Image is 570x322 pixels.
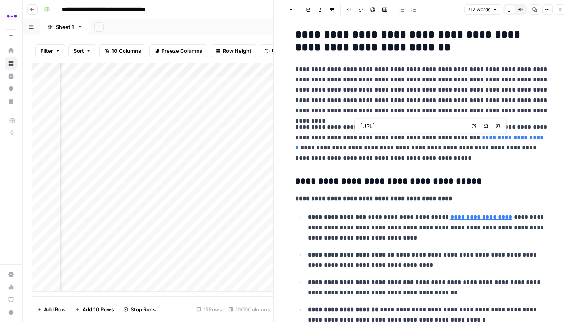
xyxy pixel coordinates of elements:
[211,44,256,57] button: Row Height
[223,47,251,55] span: Row Height
[5,9,19,23] img: Abacum Logo
[5,306,17,319] button: Help + Support
[99,44,146,57] button: 10 Columns
[68,44,96,57] button: Sort
[82,305,114,313] span: Add 10 Rows
[260,44,291,57] button: Undo
[40,19,89,35] a: Sheet 1
[161,47,202,55] span: Freeze Columns
[119,303,160,316] button: Stop Runs
[70,303,119,316] button: Add 10 Rows
[131,305,156,313] span: Stop Runs
[225,303,273,316] div: 10/10 Columns
[5,57,17,70] a: Browse
[5,95,17,108] a: Your Data
[464,4,501,15] button: 717 words
[5,70,17,82] a: Insights
[44,305,66,313] span: Add Row
[5,82,17,95] a: Opportunities
[74,47,84,55] span: Sort
[40,47,53,55] span: Filter
[32,303,70,316] button: Add Row
[56,23,74,31] div: Sheet 1
[112,47,141,55] span: 10 Columns
[193,303,225,316] div: 15 Rows
[5,268,17,281] a: Settings
[5,6,17,26] button: Workspace: Abacum
[35,44,65,57] button: Filter
[5,281,17,293] a: Usage
[149,44,207,57] button: Freeze Columns
[5,44,17,57] a: Home
[5,293,17,306] a: Learning Hub
[468,6,490,13] span: 717 words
